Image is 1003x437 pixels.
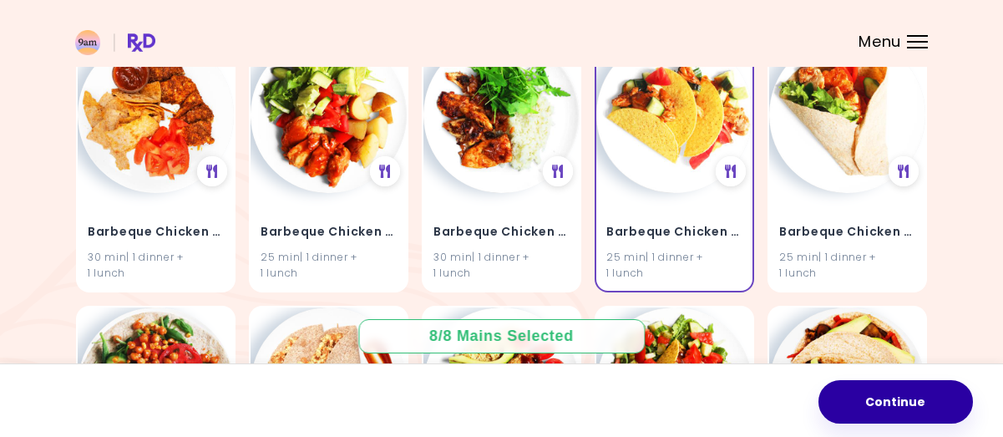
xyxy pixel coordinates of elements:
[433,219,570,246] h4: Barbeque Chicken & Rice
[859,34,901,49] span: Menu
[818,380,973,424] button: Continue
[779,249,915,281] div: 25 min | 1 dinner + 1 lunch
[606,219,742,246] h4: Barbeque Chicken Tacos
[75,30,155,55] img: RxDiet
[716,157,746,187] div: See Meal Plan
[261,249,397,281] div: 25 min | 1 dinner + 1 lunch
[418,326,586,347] div: 8 / 8 Mains Selected
[606,249,742,281] div: 25 min | 1 dinner + 1 lunch
[88,219,224,246] h4: Barbeque Chicken Nuggets
[261,219,397,246] h4: Barbeque Chicken Potatoes and Salad
[370,157,400,187] div: See Meal Plan
[197,157,227,187] div: See Meal Plan
[88,249,224,281] div: 30 min | 1 dinner + 1 lunch
[779,219,915,246] h4: Barbeque Chicken Wraps
[433,249,570,281] div: 30 min | 1 dinner + 1 lunch
[889,157,919,187] div: See Meal Plan
[543,157,573,187] div: See Meal Plan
